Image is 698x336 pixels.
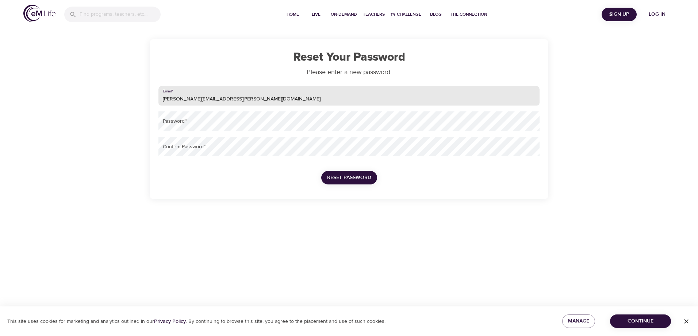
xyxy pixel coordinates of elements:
span: Home [284,11,302,18]
span: Log in [643,10,672,19]
button: Manage [562,314,595,328]
span: Manage [568,317,589,326]
span: Live [307,11,325,18]
span: Continue [616,317,665,326]
a: Privacy Policy [154,318,186,325]
span: 1% Challenge [391,11,421,18]
span: Blog [427,11,445,18]
span: Sign Up [605,10,634,19]
button: Reset Password [321,171,377,184]
img: logo [23,5,55,22]
span: Teachers [363,11,385,18]
span: Reset Password [327,173,371,182]
span: The Connection [450,11,487,18]
button: Log in [640,8,675,21]
button: Sign Up [602,8,637,21]
input: Find programs, teachers, etc... [80,7,161,22]
p: Please enter a new password. [158,67,540,77]
button: Continue [610,314,671,328]
h1: Reset Your Password [158,51,540,64]
span: On-Demand [331,11,357,18]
